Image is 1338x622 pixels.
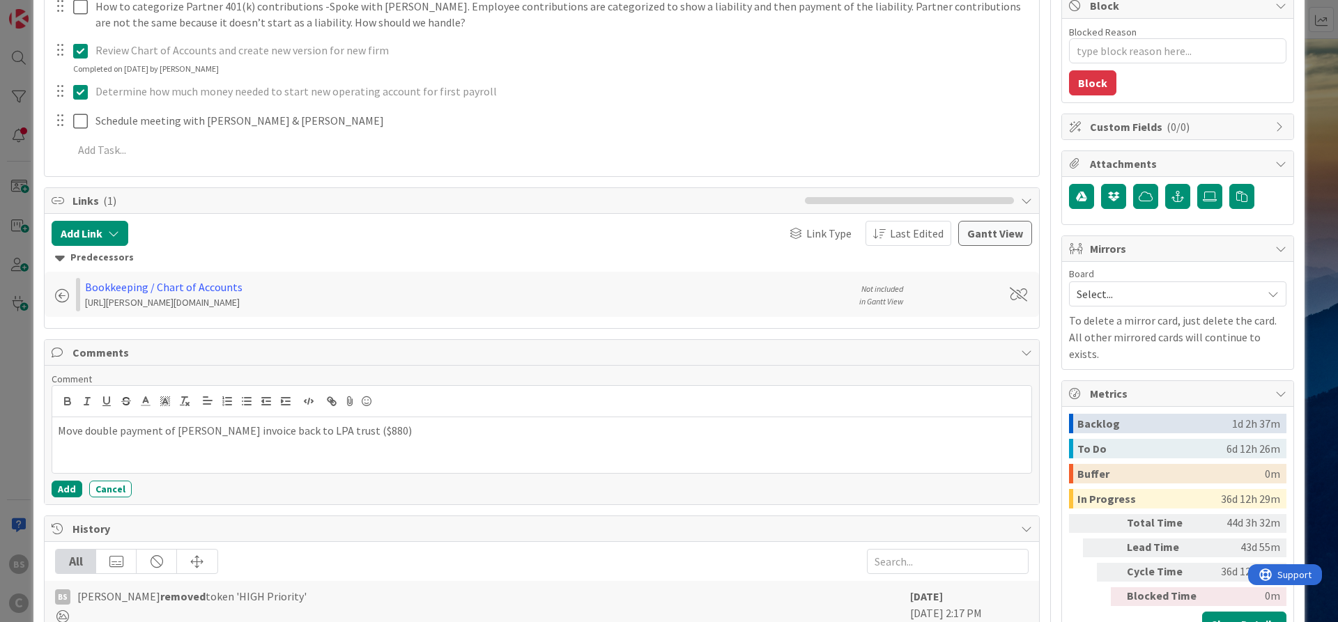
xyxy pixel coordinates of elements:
b: removed [160,589,206,603]
span: ( 1 ) [103,194,116,208]
p: To delete a mirror card, just delete the card. All other mirrored cards will continue to exists. [1069,312,1286,362]
div: Blocked Time [1127,587,1204,606]
div: Backlog [1077,414,1232,433]
button: Add [52,481,82,497]
div: In Progress [1077,489,1221,508]
span: Select... [1077,284,1255,304]
div: 36d 12h 29m [1221,489,1280,508]
div: Predecessors [55,250,1029,265]
span: Link Type [806,225,852,242]
span: Metrics [1090,385,1268,402]
div: To Do [1077,439,1226,458]
span: Mirrors [1090,240,1268,257]
p: Move double payment of [PERSON_NAME] invoice back to LPA trust ($880) [58,423,1026,439]
span: ( 0/0 ) [1167,120,1190,134]
button: Cancel [89,481,132,497]
div: 0m [1265,464,1280,483]
span: Last Edited [890,225,944,242]
div: 43d 55m [1209,538,1280,557]
p: Schedule meeting with [PERSON_NAME] & [PERSON_NAME] [95,113,1029,129]
div: Lead Time [1127,538,1204,557]
p: Review Chart of Accounts and create new version for new firm [95,42,1029,59]
span: Board [1069,269,1094,279]
button: Block [1069,70,1116,95]
button: Gantt View [958,221,1032,246]
button: Add Link [52,221,128,246]
span: Attachments [1090,155,1268,172]
div: Completed on [DATE] by [PERSON_NAME] [73,63,219,75]
button: Last Edited [866,221,951,246]
span: Comments [72,344,1014,361]
div: BS [55,589,70,605]
span: History [72,520,1014,537]
div: 1d 2h 37m [1232,414,1280,433]
div: Total Time [1127,514,1204,533]
div: All [56,550,96,573]
input: Search... [867,549,1029,574]
div: 0m [1209,587,1280,606]
div: [URL][PERSON_NAME][DOMAIN_NAME] [85,295,844,310]
label: Blocked Reason [1069,26,1137,38]
b: [DATE] [910,589,943,603]
div: 6d 12h 26m [1226,439,1280,458]
span: Custom Fields [1090,118,1268,135]
div: 36d 12h 29m [1209,563,1280,582]
span: [PERSON_NAME] token 'HIGH Priority' [77,588,307,605]
div: Cycle Time [1127,563,1204,582]
div: Not included in Gantt View [854,281,903,308]
span: Support [29,2,63,19]
p: Determine how much money needed to start new operating account for first payroll [95,84,1029,100]
span: Links [72,192,798,209]
div: Buffer [1077,464,1265,483]
span: Comment [52,373,92,385]
div: Bookkeeping / Chart of Accounts [85,279,844,295]
div: 44d 3h 32m [1209,514,1280,533]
